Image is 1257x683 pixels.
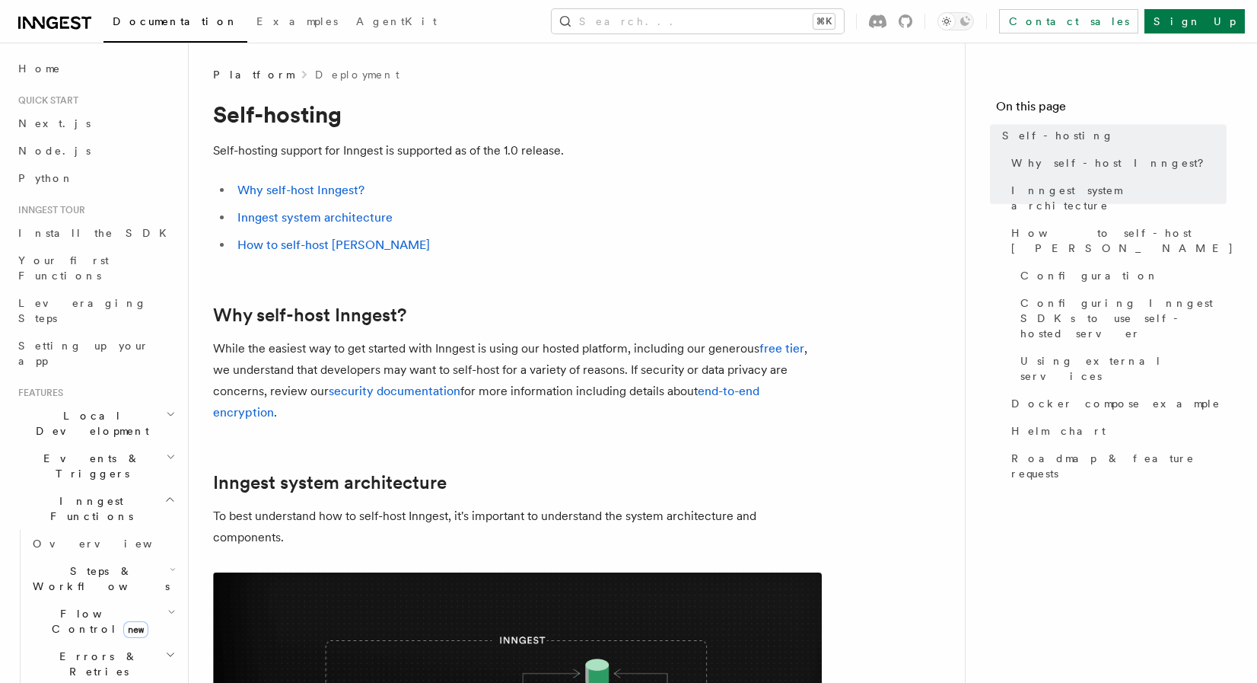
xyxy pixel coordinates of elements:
[27,600,179,643] button: Flow Controlnew
[12,445,179,487] button: Events & Triggers
[1011,451,1227,481] span: Roadmap & feature requests
[27,530,179,557] a: Overview
[27,606,167,637] span: Flow Control
[256,15,338,27] span: Examples
[1005,149,1227,177] a: Why self-host Inngest?
[1014,289,1227,347] a: Configuring Inngest SDKs to use self-hosted server
[1005,417,1227,445] a: Helm chart
[213,140,822,161] p: Self-hosting support for Inngest is supported as of the 1.0 release.
[18,254,109,282] span: Your first Functions
[1014,347,1227,390] a: Using external services
[937,12,974,30] button: Toggle dark mode
[996,97,1227,122] h4: On this page
[27,563,170,594] span: Steps & Workflows
[1005,390,1227,417] a: Docker compose example
[759,341,804,356] a: free tier
[1011,155,1214,171] span: Why self-host Inngest?
[12,219,179,247] a: Install the SDK
[18,227,176,239] span: Install the SDK
[18,297,147,324] span: Leveraging Steps
[12,402,179,445] button: Local Development
[213,506,822,548] p: To best understand how to self-host Inngest, it's important to understand the system architecture...
[12,487,179,530] button: Inngest Functions
[315,67,399,82] a: Deployment
[123,621,148,638] span: new
[213,67,294,82] span: Platform
[12,94,78,107] span: Quick start
[12,247,179,289] a: Your first Functions
[12,204,85,216] span: Inngest tour
[18,145,91,157] span: Node.js
[213,472,447,493] a: Inngest system architecture
[213,305,406,326] a: Why self-host Inngest?
[113,15,238,27] span: Documentation
[213,338,822,423] p: While the easiest way to get started with Inngest is using our hosted platform, including our gen...
[12,493,164,524] span: Inngest Functions
[1020,353,1227,384] span: Using external services
[1011,423,1106,439] span: Helm chart
[33,538,189,550] span: Overview
[237,238,430,252] a: How to self-host [PERSON_NAME]
[12,289,179,332] a: Leveraging Steps
[12,451,166,481] span: Events & Triggers
[18,340,149,367] span: Setting up your app
[27,557,179,600] button: Steps & Workflows
[12,387,63,399] span: Features
[1002,128,1114,143] span: Self-hosting
[103,5,247,43] a: Documentation
[1005,219,1227,262] a: How to self-host [PERSON_NAME]
[12,110,179,137] a: Next.js
[1011,183,1227,213] span: Inngest system architecture
[12,164,179,192] a: Python
[1020,268,1159,283] span: Configuration
[237,183,364,197] a: Why self-host Inngest?
[813,14,835,29] kbd: ⌘K
[247,5,347,41] a: Examples
[18,61,61,76] span: Home
[1014,262,1227,289] a: Configuration
[356,15,437,27] span: AgentKit
[1144,9,1245,34] a: Sign Up
[1011,225,1234,256] span: How to self-host [PERSON_NAME]
[12,332,179,375] a: Setting up your app
[18,117,91,129] span: Next.js
[18,172,74,184] span: Python
[347,5,446,41] a: AgentKit
[1020,295,1227,341] span: Configuring Inngest SDKs to use self-hosted server
[329,384,460,398] a: security documentation
[213,101,822,128] h1: Self-hosting
[12,55,179,82] a: Home
[1005,445,1227,487] a: Roadmap & feature requests
[237,210,393,225] a: Inngest system architecture
[999,9,1138,34] a: Contact sales
[27,649,165,679] span: Errors & Retries
[12,137,179,164] a: Node.js
[12,408,166,439] span: Local Development
[996,122,1227,149] a: Self-hosting
[552,9,844,34] button: Search...⌘K
[1005,177,1227,219] a: Inngest system architecture
[1011,396,1220,411] span: Docker compose example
